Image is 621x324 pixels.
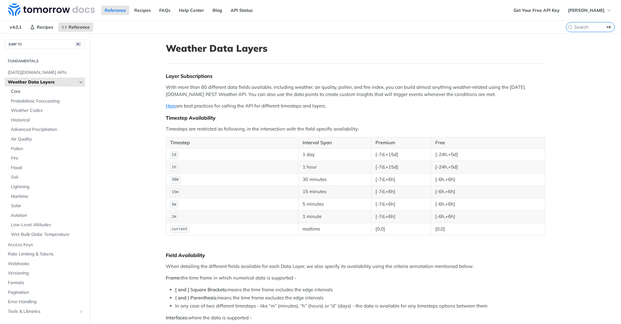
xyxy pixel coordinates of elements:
[8,270,84,276] span: Versioning
[5,240,85,250] a: Access Keys
[510,6,563,15] a: Get Your Free API Key
[5,40,85,49] button: JUMP TO⌘/
[37,24,53,30] span: Recipes
[11,107,84,114] span: Weather Codes
[5,288,85,297] a: Pagination
[172,202,176,207] span: 5m
[11,222,84,228] span: Low-Level Altitudes
[172,153,176,157] span: 1d
[69,24,90,30] span: Reference
[11,117,84,123] span: Historical
[371,161,431,173] td: [-7d,+15d]
[8,97,85,106] a: Probabilistic Forecasting
[299,137,371,149] th: Interval Span
[166,315,188,321] strong: Interfaces:
[166,275,181,281] strong: Frame:
[101,6,129,15] a: Reference
[131,6,154,15] a: Recipes
[8,242,84,248] span: Access Keys
[8,106,85,115] a: Weather Codes
[11,174,84,180] span: Soil
[11,155,84,161] span: Fire
[371,186,431,198] td: [-7d,+6h]
[431,148,545,161] td: [-24h,+5d]
[166,137,299,149] th: Timestep
[431,186,545,198] td: [-6h,+6h]
[299,173,371,186] td: 30 minutes
[11,212,84,219] span: Aviation
[8,79,77,85] span: Weather Data Layers
[175,6,208,15] a: Help Center
[8,230,85,239] a: Wet Bulb Globe Temperature
[8,87,85,96] a: Core
[431,198,545,211] td: [-6h,+6h]
[175,286,545,293] li: means the time frame includes the edge intervals
[5,259,85,269] a: Webhooks
[11,88,84,95] span: Core
[209,6,226,15] a: Blog
[568,7,604,13] span: [PERSON_NAME]
[8,135,85,144] a: Air Quality
[175,294,545,302] li: means the time frame excludes the edge intervals
[8,211,85,220] a: Aviation
[299,210,371,223] td: 1 minute
[11,203,84,209] span: Solar
[8,144,85,154] a: Pollen
[166,115,545,121] div: Timestep Availability
[371,148,431,161] td: [-7d,+15d]
[8,251,84,257] span: Rate Limiting & Tokens
[175,303,545,310] li: In any case of two different timesteps - like “m” (minutes), “h” (hours) or “d” (days) - the data...
[605,24,613,30] kbd: ⌘K
[11,146,84,152] span: Pollen
[166,263,545,270] p: When detailing the different fields available for each Data Layer, we also specify its availabili...
[8,154,85,163] a: Fire
[8,192,85,201] a: Maritime
[166,43,545,54] h1: Weather Data Layers
[8,116,85,125] a: Historical
[371,198,431,211] td: [-7d,+6h]
[299,186,371,198] td: 15 minutes
[8,182,85,192] a: Lightning
[8,289,84,296] span: Pagination
[299,223,371,235] td: realtime
[156,6,174,15] a: FAQs
[11,136,84,142] span: Air Quality
[175,287,227,293] strong: [ and ] Square Brackets:
[166,314,545,322] p: where the data is supported -
[26,22,57,32] a: Recipes
[5,78,85,87] a: Weather Data LayersHide subpages for Weather Data Layers
[172,178,179,182] span: 30m
[5,68,85,77] a: [DATE][DOMAIN_NAME] APIs
[58,22,93,32] a: Reference
[172,190,179,194] span: 15m
[5,297,85,307] a: Error Handling
[11,165,84,171] span: Flood
[8,308,77,315] span: Tools & Libraries
[8,261,84,267] span: Webhooks
[166,73,545,79] div: Layer Subscriptions
[11,193,84,200] span: Maritime
[172,215,176,219] span: 1m
[166,126,545,133] p: Timesteps are restricted as following, in the intersection with the field-specific availability:
[227,6,256,15] a: API Status
[431,161,545,173] td: [-24h,+5d]
[166,252,545,258] div: Field Availability
[568,25,573,30] svg: Search
[431,210,545,223] td: [-6h,+6h]
[11,184,84,190] span: Lightning
[8,173,85,182] a: Soil
[299,161,371,173] td: 1 hour
[11,126,84,133] span: Advanced Precipitation
[79,80,84,85] button: Hide subpages for Weather Data Layers
[565,6,615,15] button: [PERSON_NAME]
[8,280,84,286] span: Formats
[431,137,545,149] th: Free
[8,69,84,76] span: [DATE][DOMAIN_NAME] APIs
[5,58,85,64] h2: Fundamentals
[371,137,431,149] th: Premium
[6,22,25,32] span: v4.0.1
[75,42,82,47] span: ⌘/
[8,125,85,134] a: Advanced Precipitation
[299,148,371,161] td: 1 day
[8,3,95,16] img: Tomorrow.io Weather API Docs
